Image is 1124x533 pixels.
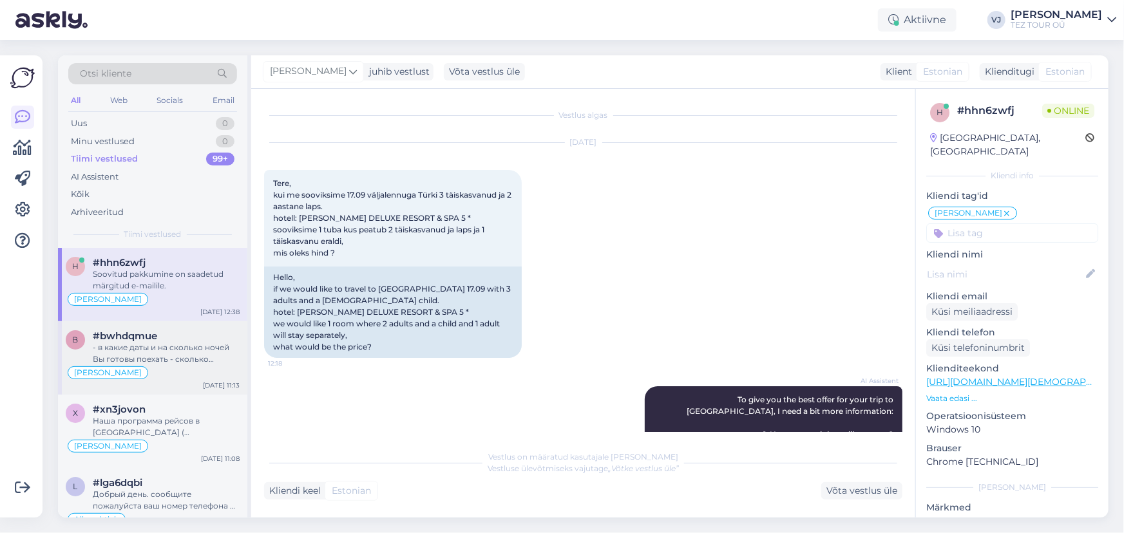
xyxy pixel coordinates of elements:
div: Küsi meiliaadressi [926,303,1018,321]
p: Kliendi telefon [926,326,1098,339]
span: Vestlus on määratud kasutajale [PERSON_NAME] [488,452,678,462]
div: Aktiivne [878,8,957,32]
img: Askly Logo [10,66,35,90]
div: Minu vestlused [71,135,135,148]
div: [DATE] [264,136,902,148]
div: Tiimi vestlused [71,153,138,165]
span: #xn3jovon [93,404,146,415]
div: [DATE] 11:08 [201,454,240,463]
p: Kliendi tag'id [926,189,1098,203]
div: TEZ TOUR OÜ [1011,20,1102,30]
span: x [73,408,78,418]
p: Windows 10 [926,423,1098,436]
span: h [937,108,943,117]
div: Добрый день. сообщите пожалуйста ваш номер телефона и я перзвоню. [93,489,240,512]
p: Brauser [926,442,1098,455]
div: 0 [216,135,234,148]
p: Vaata edasi ... [926,393,1098,404]
i: „Võtke vestlus üle” [608,463,679,473]
div: VJ [987,11,1005,29]
div: Klient [881,65,912,79]
span: Online [1042,104,1094,118]
span: [PERSON_NAME] [74,442,142,450]
span: To give you the best offer for your trip to [GEOGRAPHIC_DATA], I need a bit more information: 1. ... [655,395,895,485]
span: Vestluse ülevõtmiseks vajutage [488,463,679,473]
span: #bwhdqmue [93,330,157,342]
div: [GEOGRAPHIC_DATA], [GEOGRAPHIC_DATA] [930,131,1085,158]
span: h [72,261,79,271]
span: [PERSON_NAME] [74,295,142,303]
div: All [68,92,83,109]
span: 12:18 [268,359,316,368]
span: l [73,482,78,491]
p: Märkmed [926,501,1098,514]
div: [PERSON_NAME] [1011,10,1102,20]
span: [PERSON_NAME] [74,369,142,377]
div: Hello, if we would like to travel to [GEOGRAPHIC_DATA] 17.09 with 3 adults and a [DEMOGRAPHIC_DAT... [264,266,522,358]
div: 0 [216,117,234,130]
div: [DATE] 12:38 [200,307,240,317]
div: Vestlus algas [264,109,902,121]
div: Kliendi keel [264,484,321,498]
div: AI Assistent [71,171,119,183]
p: Klienditeekond [926,362,1098,375]
div: [PERSON_NAME] [926,482,1098,493]
div: Soovitud pakkumine on saadetud märgitud e-mailile. [93,268,240,292]
div: 99+ [206,153,234,165]
span: Estonian [1045,65,1085,79]
span: AI Assistent [850,376,899,386]
div: juhib vestlust [364,65,430,79]
input: Lisa nimi [927,267,1083,281]
div: - в какие даты и на сколько ночей Вы готовы поехать - сколько человек путешествует. Если с Вами е... [93,342,240,365]
p: Kliendi nimi [926,248,1098,261]
div: Kõik [71,188,90,201]
div: Email [210,92,237,109]
a: [PERSON_NAME]TEZ TOUR OÜ [1011,10,1116,30]
span: Otsi kliente [80,67,131,80]
span: Estonian [332,484,371,498]
span: Alla suhtleb [74,516,119,523]
span: Estonian [923,65,962,79]
div: Kliendi info [926,170,1098,182]
div: Socials [154,92,186,109]
div: # hhn6zwfj [957,103,1042,118]
input: Lisa tag [926,223,1098,243]
div: [DATE] 11:13 [203,380,240,390]
span: b [73,335,79,344]
div: Võta vestlus üle [821,482,902,500]
div: Võta vestlus üle [444,63,525,80]
span: #lga6dqbi [93,477,142,489]
div: Arhiveeritud [71,206,124,219]
div: Klienditugi [980,65,1034,79]
p: Kliendi email [926,290,1098,303]
span: [PERSON_NAME] [935,209,1002,217]
span: [PERSON_NAME] [270,64,347,79]
span: #hhn6zwfj [93,257,146,268]
span: Tere, kui me sooviksime 17.09 väljalennuga Türki 3 täiskasvanud ja 2 aastane laps. hotell: [PERSO... [273,178,513,257]
div: Наша программа рейсов в [GEOGRAPHIC_DATA] ( [GEOGRAPHIC_DATA] ) уже закончена. [93,415,240,438]
div: Uus [71,117,87,130]
div: Web [108,92,130,109]
p: Chrome [TECHNICAL_ID] [926,455,1098,469]
div: Küsi telefoninumbrit [926,339,1030,357]
span: Tiimi vestlused [124,229,182,240]
p: Operatsioonisüsteem [926,409,1098,423]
